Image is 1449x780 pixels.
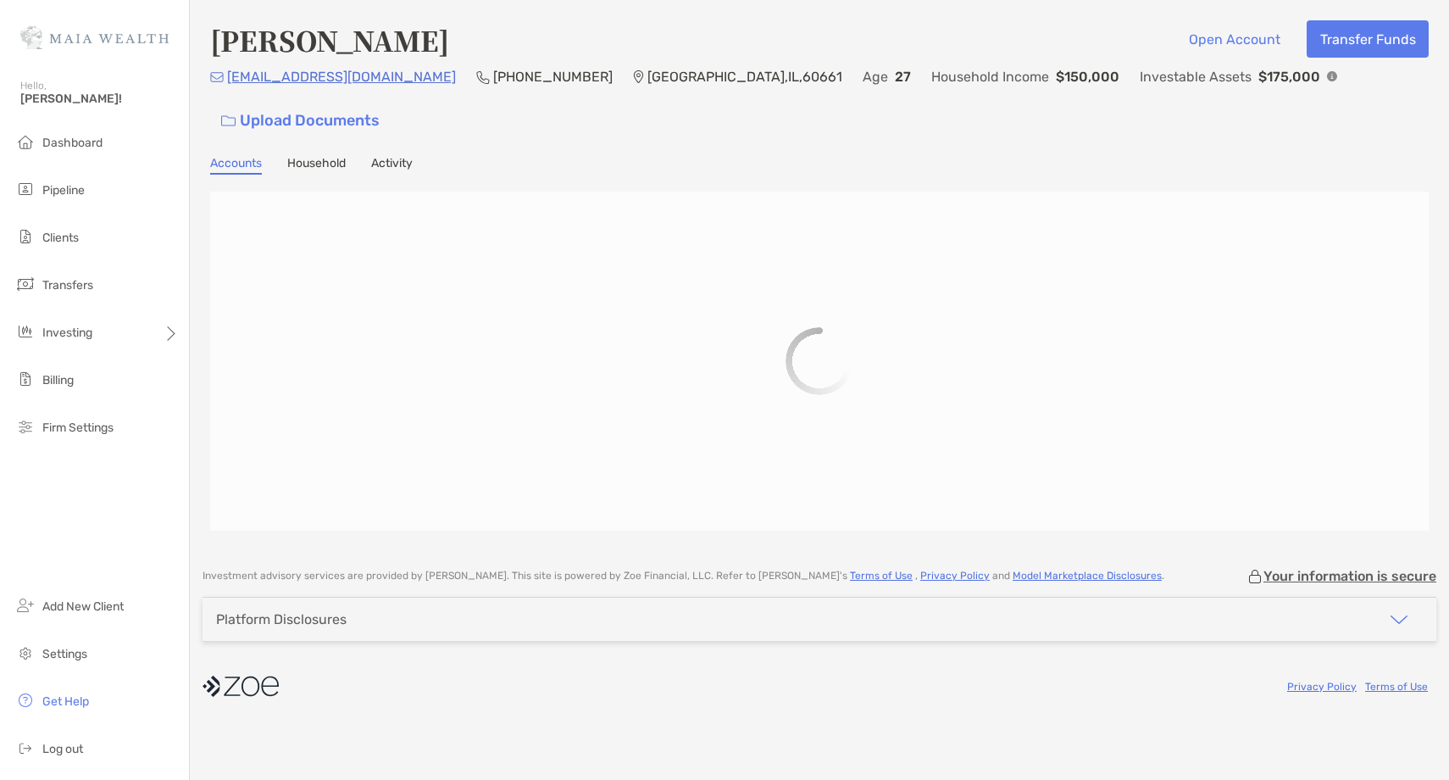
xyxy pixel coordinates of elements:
p: [EMAIL_ADDRESS][DOMAIN_NAME] [227,66,456,87]
img: company logo [203,667,279,705]
img: settings icon [15,643,36,663]
span: Transfers [42,278,93,292]
a: Privacy Policy [1287,681,1357,693]
a: Upload Documents [210,103,391,139]
p: [GEOGRAPHIC_DATA] , IL , 60661 [647,66,842,87]
img: Info Icon [1327,71,1337,81]
span: Add New Client [42,599,124,614]
img: dashboard icon [15,131,36,152]
span: Pipeline [42,183,85,198]
span: Clients [42,231,79,245]
a: Terms of Use [850,570,913,582]
img: add_new_client icon [15,595,36,616]
a: Household [287,156,346,175]
img: transfers icon [15,274,36,294]
span: Dashboard [42,136,103,150]
p: $150,000 [1056,66,1119,87]
a: Accounts [210,156,262,175]
a: Terms of Use [1365,681,1428,693]
img: Location Icon [633,70,644,84]
p: Age [863,66,888,87]
p: Household Income [931,66,1049,87]
img: clients icon [15,226,36,247]
p: Investable Assets [1140,66,1252,87]
img: logout icon [15,738,36,758]
p: 27 [895,66,911,87]
img: Zoe Logo [20,7,169,68]
span: Firm Settings [42,421,114,435]
span: Log out [42,742,83,756]
span: Billing [42,373,74,387]
h4: [PERSON_NAME] [210,20,449,59]
button: Transfer Funds [1307,20,1429,58]
span: [PERSON_NAME]! [20,92,179,106]
a: Model Marketplace Disclosures [1013,570,1162,582]
span: Get Help [42,694,89,709]
img: Email Icon [210,72,224,82]
p: Your information is secure [1263,568,1436,584]
img: Phone Icon [476,70,490,84]
img: get-help icon [15,690,36,710]
button: Open Account [1175,20,1293,58]
p: [PHONE_NUMBER] [493,66,613,87]
span: Investing [42,326,92,340]
div: Platform Disclosures [216,611,347,627]
img: pipeline icon [15,179,36,199]
p: $175,000 [1258,66,1320,87]
img: icon arrow [1389,610,1409,630]
img: button icon [221,115,236,127]
a: Activity [371,156,413,175]
span: Settings [42,647,87,661]
img: billing icon [15,369,36,389]
p: Investment advisory services are provided by [PERSON_NAME] . This site is powered by Zoe Financia... [203,570,1164,582]
img: firm-settings icon [15,416,36,437]
img: investing icon [15,321,36,342]
a: Privacy Policy [920,570,990,582]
